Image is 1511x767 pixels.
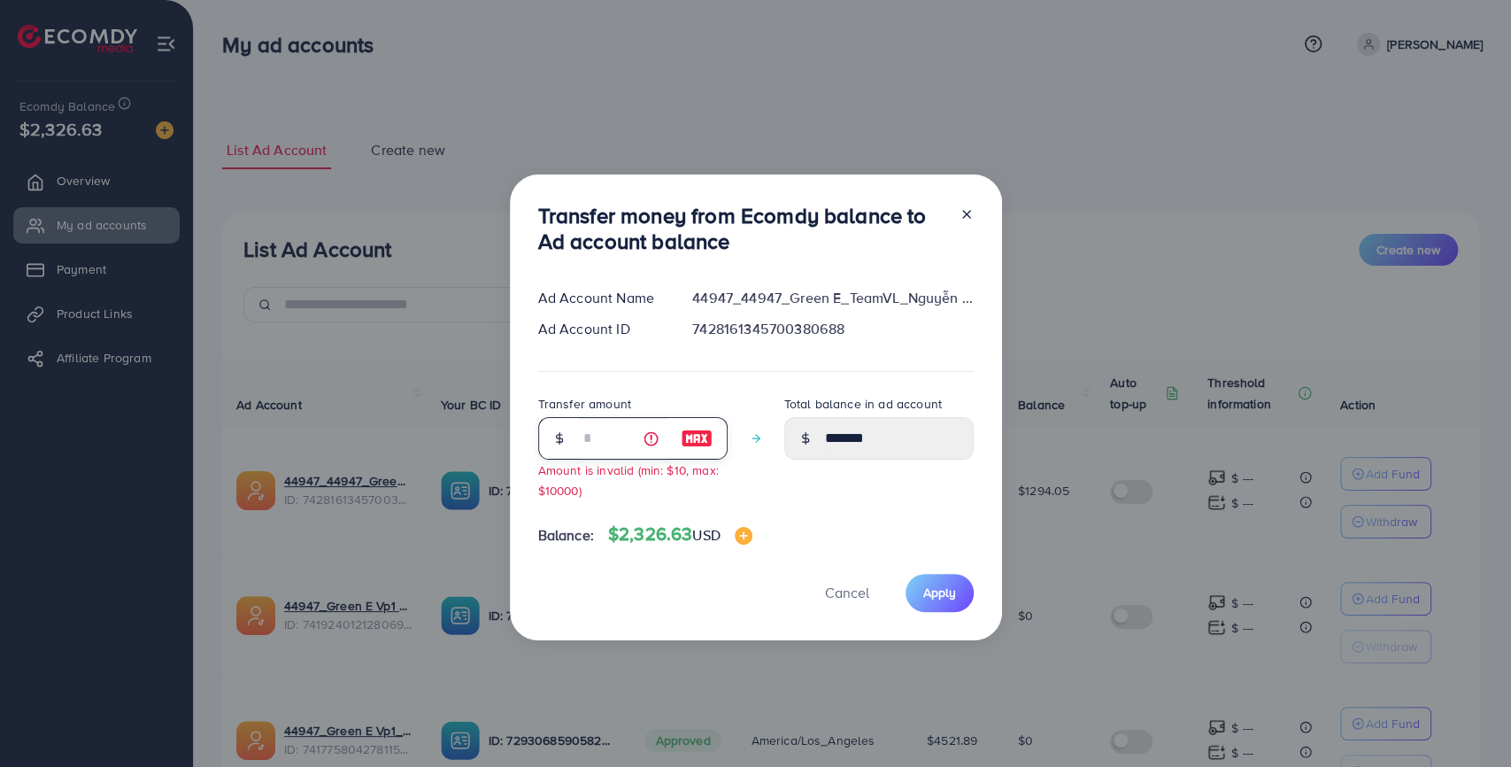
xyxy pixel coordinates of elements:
button: Apply [906,574,974,612]
div: 44947_44947_Green E_TeamVL_Nguyễn Văn Hùng_1729503601335 [678,288,987,308]
span: Apply [923,584,956,601]
button: Cancel [803,574,891,612]
label: Total balance in ad account [784,395,942,413]
img: image [681,428,713,449]
div: 7428161345700380688 [678,319,987,339]
small: Amount is invalid (min: $10, max: $10000) [538,461,719,499]
span: Cancel [825,583,869,602]
h3: Transfer money from Ecomdy balance to Ad account balance [538,203,945,254]
h4: $2,326.63 [608,523,752,546]
img: image [735,527,752,545]
label: Transfer amount [538,395,631,413]
iframe: Chat [1436,687,1498,754]
div: Ad Account ID [524,319,679,339]
span: Balance: [538,525,594,546]
div: Ad Account Name [524,288,679,308]
span: USD [692,525,720,545]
